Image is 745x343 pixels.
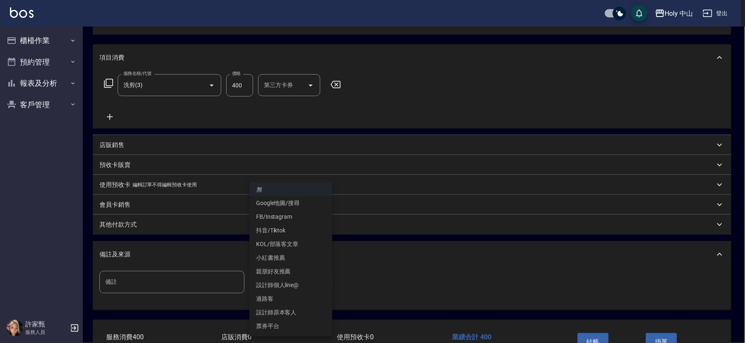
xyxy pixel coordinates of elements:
[249,224,332,237] li: 抖音/Tiktok
[249,251,332,265] li: 小紅書推薦
[249,237,332,251] li: KOL/部落客文章
[249,265,332,278] li: 親朋好友推薦
[249,319,332,333] li: 票券平台
[256,185,262,194] em: 無
[249,278,332,292] li: 設計師個人line@
[249,196,332,210] li: Google地圖/搜尋
[249,210,332,224] li: FB/Instagram
[249,306,332,319] li: 設計師原本客人
[249,292,332,306] li: 過路客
